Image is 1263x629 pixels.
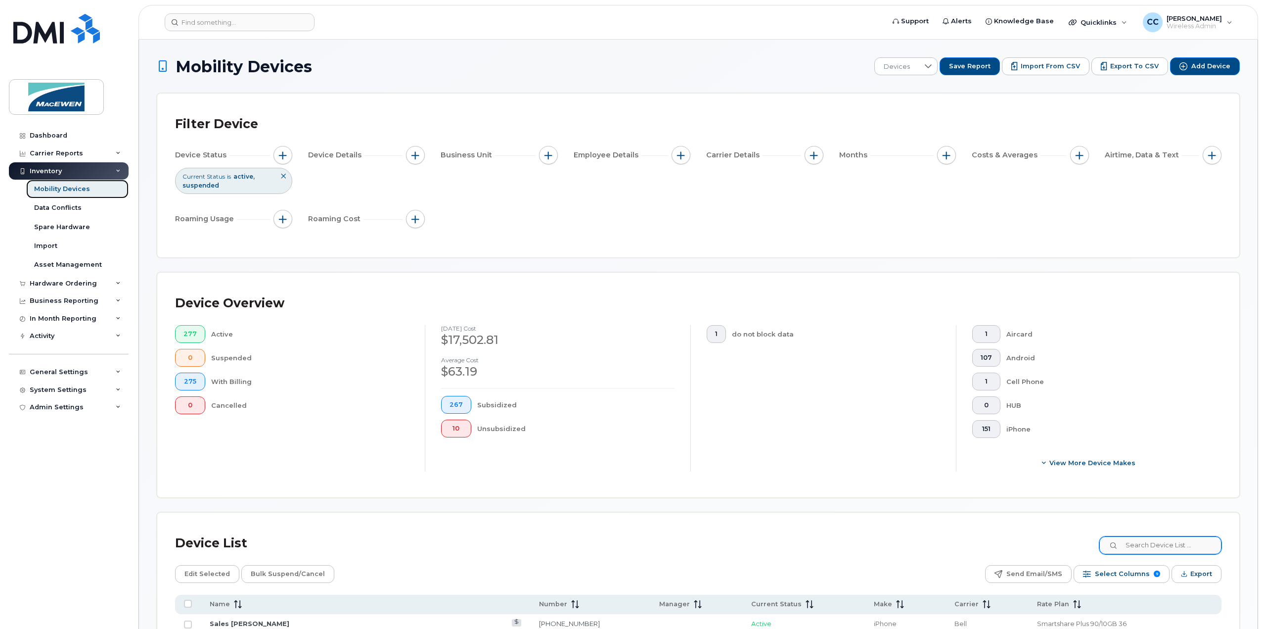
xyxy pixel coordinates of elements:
[183,354,197,362] span: 0
[981,354,992,362] span: 107
[175,290,284,316] div: Device Overview
[972,420,1000,438] button: 151
[1099,536,1221,554] input: Search Device List ...
[175,349,205,367] button: 0
[539,620,600,628] a: [PHONE_NUMBER]
[1110,62,1159,71] span: Export to CSV
[1172,565,1221,583] button: Export
[251,567,325,581] span: Bulk Suspend/Cancel
[985,565,1072,583] button: Send Email/SMS
[981,425,992,433] span: 151
[707,325,726,343] button: 1
[233,173,255,180] span: active
[441,420,471,437] button: 10
[1021,62,1080,71] span: Import from CSV
[954,620,967,628] span: Bell
[512,619,521,627] a: View Last Bill
[1170,57,1240,75] button: Add Device
[1006,396,1206,414] div: HUB
[184,567,230,581] span: Edit Selected
[981,330,992,338] span: 1
[706,150,763,160] span: Carrier Details
[839,150,870,160] span: Months
[308,150,364,160] span: Device Details
[1154,571,1160,577] span: 9
[175,373,205,390] button: 275
[175,325,205,343] button: 277
[210,600,230,609] span: Name
[477,396,675,414] div: Subsidized
[1002,57,1089,75] button: Import from CSV
[308,214,363,224] span: Roaming Cost
[981,401,992,409] span: 0
[441,363,675,380] div: $63.19
[211,349,409,367] div: Suspended
[1006,349,1206,367] div: Android
[211,396,409,414] div: Cancelled
[441,396,471,414] button: 267
[972,150,1040,160] span: Costs & Averages
[659,600,690,609] span: Manager
[175,396,205,414] button: 0
[1105,150,1182,160] span: Airtime, Data & Text
[949,62,991,71] span: Save Report
[175,565,239,583] button: Edit Selected
[1006,567,1062,581] span: Send Email/SMS
[210,620,289,628] a: Sales [PERSON_NAME]
[183,401,197,409] span: 0
[183,378,197,386] span: 275
[574,150,641,160] span: Employee Details
[1006,420,1206,438] div: iPhone
[732,325,941,343] div: do not block data
[1049,458,1135,468] span: View More Device Makes
[477,420,675,437] div: Unsubsidized
[1190,567,1212,581] span: Export
[972,373,1000,390] button: 1
[183,330,197,338] span: 277
[1074,565,1170,583] button: Select Columns 9
[241,565,334,583] button: Bulk Suspend/Cancel
[441,150,495,160] span: Business Unit
[972,396,1000,414] button: 0
[972,349,1000,367] button: 107
[1006,373,1206,390] div: Cell Phone
[182,182,219,189] span: suspended
[1191,62,1230,71] span: Add Device
[175,531,247,556] div: Device List
[1006,325,1206,343] div: Aircard
[1037,600,1069,609] span: Rate Plan
[1037,620,1127,628] span: Smartshare Plus 90/10GB 36
[972,325,1000,343] button: 1
[175,150,229,160] span: Device Status
[441,332,675,348] div: $17,502.81
[450,401,463,409] span: 267
[874,620,897,628] span: iPhone
[1095,567,1150,581] span: Select Columns
[539,600,567,609] span: Number
[175,214,237,224] span: Roaming Usage
[875,58,919,76] span: Devices
[182,172,225,181] span: Current Status
[874,600,892,609] span: Make
[441,357,675,363] h4: Average cost
[972,454,1206,472] button: View More Device Makes
[940,57,1000,75] button: Save Report
[1091,57,1168,75] button: Export to CSV
[441,325,675,332] h4: [DATE] cost
[211,373,409,390] div: With Billing
[751,600,802,609] span: Current Status
[175,111,258,137] div: Filter Device
[450,425,463,433] span: 10
[751,620,771,628] span: Active
[954,600,979,609] span: Carrier
[981,378,992,386] span: 1
[176,58,312,75] span: Mobility Devices
[227,172,231,181] span: is
[715,330,718,338] span: 1
[211,325,409,343] div: Active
